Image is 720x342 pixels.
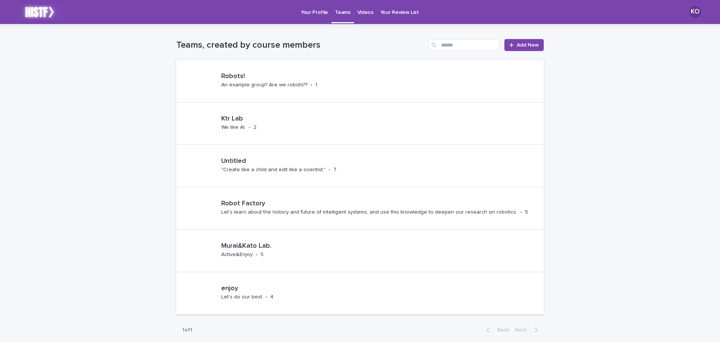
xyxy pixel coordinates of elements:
p: 4 [270,294,273,300]
p: Ktr Lab [221,115,278,123]
p: 5 [261,252,264,258]
p: 1 of 1 [176,321,198,339]
input: Search [429,39,500,51]
p: • [249,124,250,131]
p: 2 [253,124,256,131]
p: Untitled [221,157,361,166]
h1: Teams, created by course members [176,40,426,51]
a: Robot FactoryLet's learn about the history and future of intelligent systems, and use this knowle... [176,187,544,230]
p: Active&Enjoy [221,252,253,258]
p: • [256,252,258,258]
p: 5 [525,209,528,215]
a: Add New [504,39,544,51]
p: We like AI. [221,124,246,131]
a: Untitled"Create like a child and edit like a scientist."•7 [176,145,544,187]
p: 7 [333,167,336,173]
a: enjoyLet's do our best•4 [176,272,544,315]
p: • [265,294,267,300]
button: Next [512,327,544,333]
p: Murai&Kato Lab. [221,242,314,250]
p: • [310,82,312,88]
p: enjoy [221,285,290,293]
span: Back [493,327,509,333]
p: Let's do our best [221,294,262,300]
a: Murai&Kato Lab.Active&Enjoy•5 [176,230,544,272]
span: Add New [517,42,539,48]
a: Robots!An example group? Are we robots??•1 [176,60,544,102]
p: • [520,209,522,215]
a: Ktr LabWe like AI.•2 [176,102,544,145]
img: k2lX6XtKT2uGl0LI8IDL [15,5,64,20]
p: "Create like a child and edit like a scientist." [221,167,325,173]
p: Robots! [221,72,341,81]
div: KO [689,6,701,18]
p: • [328,167,330,173]
span: Next [515,327,531,333]
p: Robot Factory [221,200,541,208]
button: Back [480,327,512,333]
p: Let's learn about the history and future of intelligent systems, and use this knowledge to deepen... [221,209,517,215]
p: An example group? Are we robots?? [221,82,307,88]
p: 1 [315,82,317,88]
